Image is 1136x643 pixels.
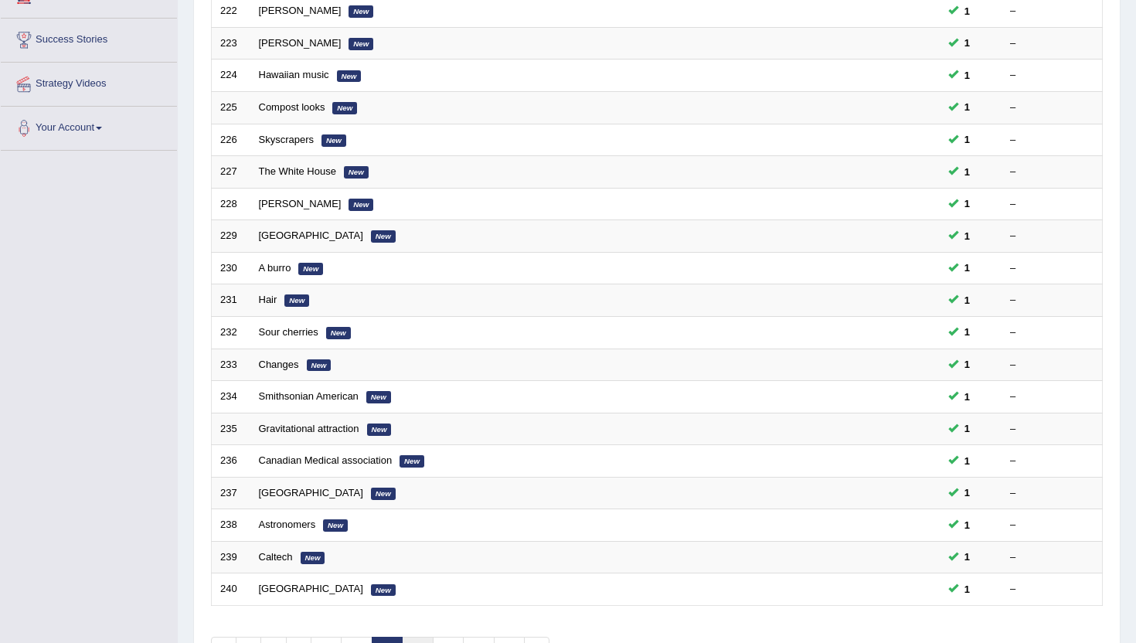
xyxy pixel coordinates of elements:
[284,294,309,307] em: New
[349,38,373,50] em: New
[958,324,976,340] span: You can still take this question
[1010,4,1093,19] div: –
[259,454,393,466] a: Canadian Medical association
[1010,518,1093,532] div: –
[212,124,250,156] td: 226
[1010,293,1093,308] div: –
[326,327,351,339] em: New
[958,549,976,565] span: You can still take this question
[212,284,250,317] td: 231
[259,423,359,434] a: Gravitational attraction
[1010,582,1093,597] div: –
[307,359,332,372] em: New
[1,63,177,101] a: Strategy Videos
[958,196,976,212] span: You can still take this question
[958,420,976,437] span: You can still take this question
[344,166,369,179] em: New
[259,5,342,16] a: [PERSON_NAME]
[259,519,316,530] a: Astronomers
[371,488,396,500] em: New
[400,455,424,468] em: New
[1010,229,1093,243] div: –
[212,220,250,253] td: 229
[1010,197,1093,212] div: –
[212,188,250,220] td: 228
[212,349,250,381] td: 233
[212,60,250,92] td: 224
[212,413,250,445] td: 235
[1010,486,1093,501] div: –
[212,252,250,284] td: 230
[298,263,323,275] em: New
[259,101,325,113] a: Compost looks
[1010,165,1093,179] div: –
[212,156,250,189] td: 227
[1010,454,1093,468] div: –
[259,390,359,402] a: Smithsonian American
[212,92,250,124] td: 225
[958,485,976,501] span: You can still take this question
[1010,390,1093,404] div: –
[1010,100,1093,115] div: –
[958,292,976,308] span: You can still take this question
[259,487,363,498] a: [GEOGRAPHIC_DATA]
[212,316,250,349] td: 232
[958,131,976,148] span: You can still take this question
[212,573,250,606] td: 240
[349,5,373,18] em: New
[259,551,293,563] a: Caltech
[259,198,342,209] a: [PERSON_NAME]
[259,294,277,305] a: Hair
[371,230,396,243] em: New
[958,517,976,533] span: You can still take this question
[259,262,291,274] a: A burro
[1010,325,1093,340] div: –
[1,19,177,57] a: Success Stories
[1010,68,1093,83] div: –
[259,165,336,177] a: The White House
[1010,36,1093,51] div: –
[349,199,373,211] em: New
[259,230,363,241] a: [GEOGRAPHIC_DATA]
[958,453,976,469] span: You can still take this question
[366,391,391,403] em: New
[1010,133,1093,148] div: –
[958,35,976,51] span: You can still take this question
[958,99,976,115] span: You can still take this question
[1010,358,1093,373] div: –
[259,583,363,594] a: [GEOGRAPHIC_DATA]
[371,584,396,597] em: New
[958,164,976,180] span: You can still take this question
[212,445,250,478] td: 236
[958,3,976,19] span: You can still take this question
[958,389,976,405] span: You can still take this question
[367,424,392,436] em: New
[212,27,250,60] td: 223
[1010,422,1093,437] div: –
[958,67,976,83] span: You can still take this question
[301,552,325,564] em: New
[259,37,342,49] a: [PERSON_NAME]
[958,228,976,244] span: You can still take this question
[1010,550,1093,565] div: –
[259,134,315,145] a: Skyscrapers
[958,581,976,597] span: You can still take this question
[212,509,250,542] td: 238
[212,541,250,573] td: 239
[212,381,250,413] td: 234
[337,70,362,83] em: New
[323,519,348,532] em: New
[958,356,976,373] span: You can still take this question
[332,102,357,114] em: New
[958,260,976,276] span: You can still take this question
[259,69,329,80] a: Hawaiian music
[259,326,318,338] a: Sour cherries
[1010,261,1093,276] div: –
[259,359,299,370] a: Changes
[1,107,177,145] a: Your Account
[212,477,250,509] td: 237
[321,134,346,147] em: New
